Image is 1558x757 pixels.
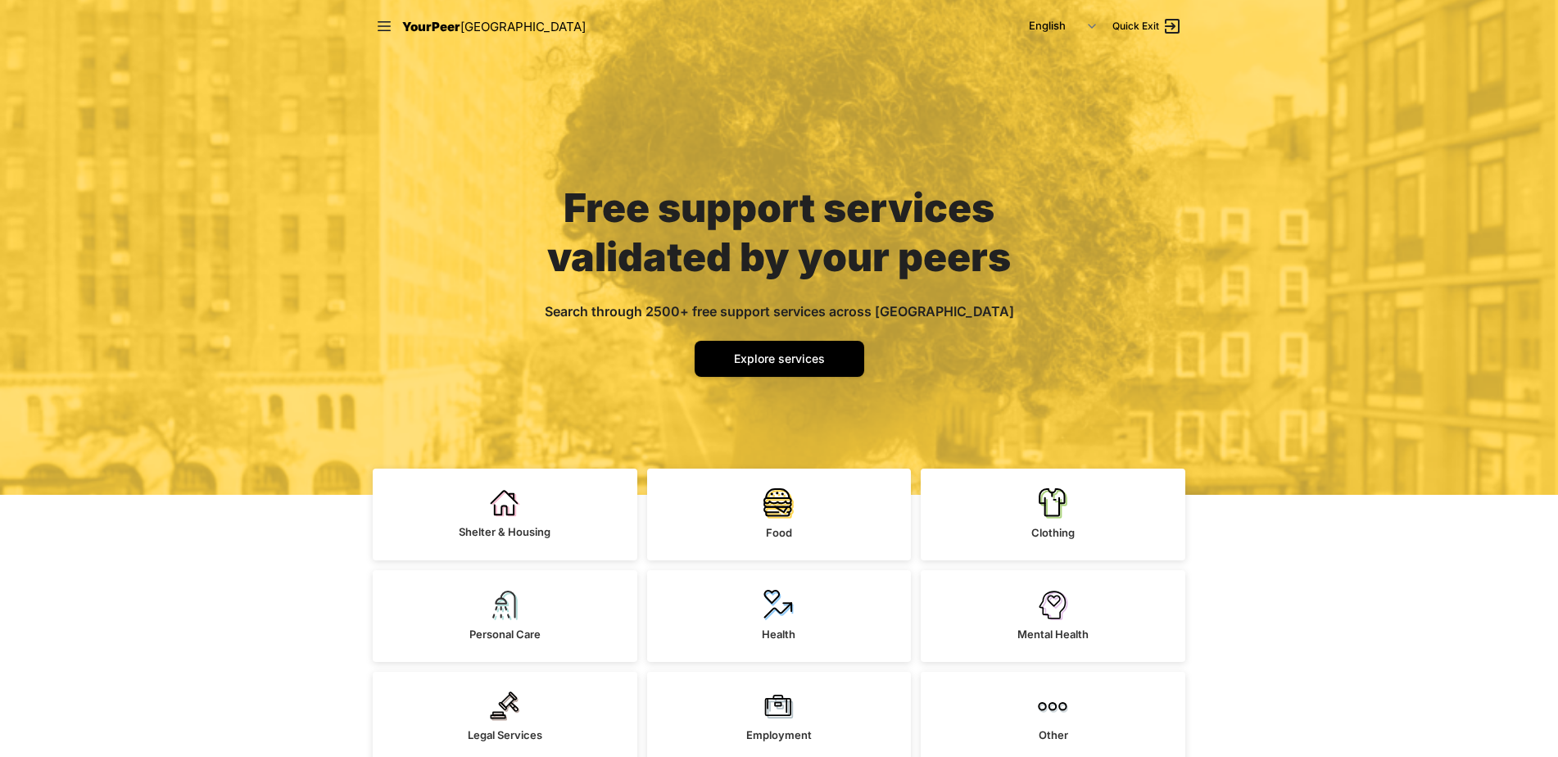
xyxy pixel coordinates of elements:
[647,469,912,560] a: Food
[402,19,460,34] span: YourPeer
[547,184,1011,281] span: Free support services validated by your peers
[1031,526,1075,539] span: Clothing
[921,570,1185,662] a: Mental Health
[1017,628,1089,641] span: Mental Health
[1112,16,1182,36] a: Quick Exit
[762,628,795,641] span: Health
[468,728,542,741] span: Legal Services
[1039,728,1068,741] span: Other
[1112,20,1159,33] span: Quick Exit
[459,525,550,538] span: Shelter & Housing
[402,16,586,37] a: YourPeer[GEOGRAPHIC_DATA]
[746,728,812,741] span: Employment
[921,469,1185,560] a: Clothing
[766,526,792,539] span: Food
[469,628,541,641] span: Personal Care
[373,570,637,662] a: Personal Care
[545,303,1014,320] span: Search through 2500+ free support services across [GEOGRAPHIC_DATA]
[460,19,586,34] span: [GEOGRAPHIC_DATA]
[373,469,637,560] a: Shelter & Housing
[647,570,912,662] a: Health
[695,341,864,377] a: Explore services
[734,351,825,365] span: Explore services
